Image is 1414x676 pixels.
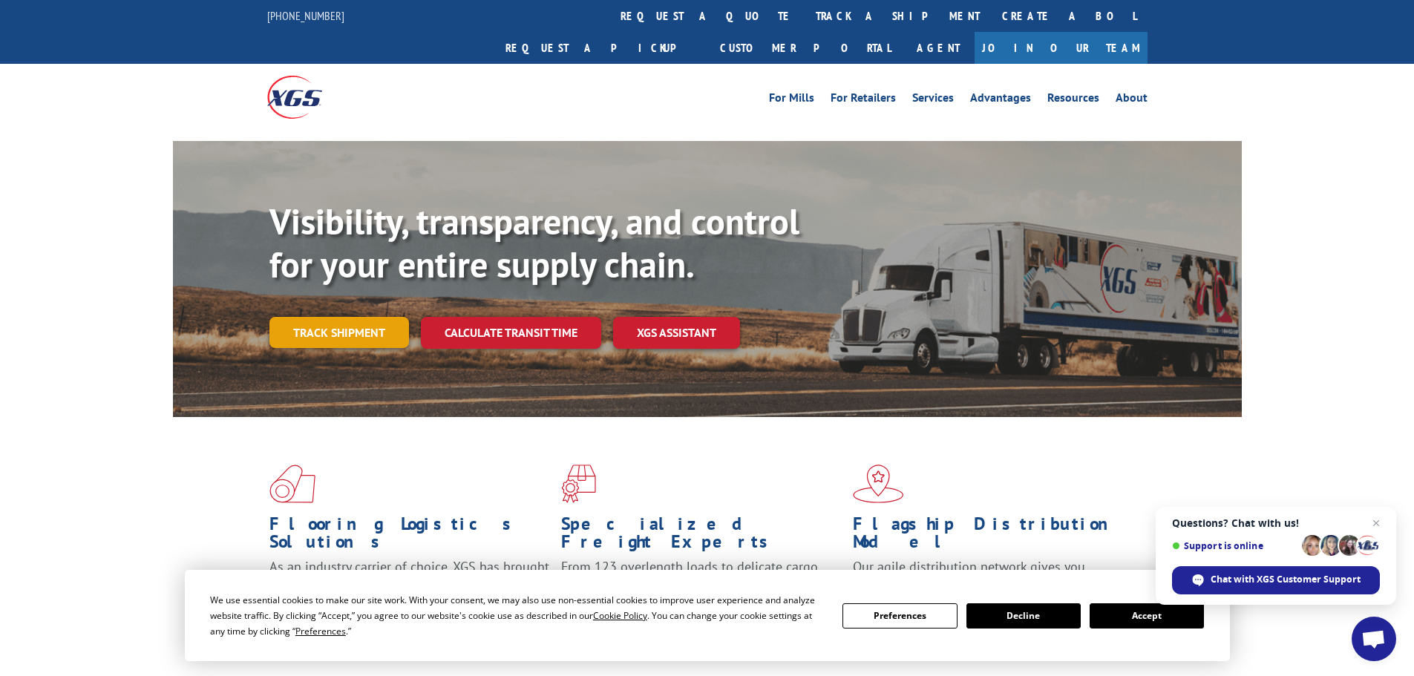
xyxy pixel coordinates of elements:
b: Visibility, transparency, and control for your entire supply chain. [269,198,799,287]
div: Chat with XGS Customer Support [1172,566,1380,594]
span: Questions? Chat with us! [1172,517,1380,529]
span: Support is online [1172,540,1297,551]
span: Preferences [295,625,346,637]
img: xgs-icon-focused-on-flooring-red [561,465,596,503]
a: Agent [902,32,975,64]
a: For Retailers [831,92,896,108]
span: Our agile distribution network gives you nationwide inventory management on demand. [853,558,1126,593]
img: xgs-icon-flagship-distribution-model-red [853,465,904,503]
img: xgs-icon-total-supply-chain-intelligence-red [269,465,315,503]
a: Calculate transit time [421,317,601,349]
div: Open chat [1352,617,1396,661]
a: XGS ASSISTANT [613,317,740,349]
button: Accept [1090,603,1204,629]
a: About [1116,92,1148,108]
button: Decline [966,603,1081,629]
span: Cookie Policy [593,609,647,622]
a: [PHONE_NUMBER] [267,8,344,23]
a: Services [912,92,954,108]
p: From 123 overlength loads to delicate cargo, our experienced staff knows the best way to move you... [561,558,842,624]
span: Close chat [1367,514,1385,532]
a: Customer Portal [709,32,902,64]
a: Track shipment [269,317,409,348]
div: We use essential cookies to make our site work. With your consent, we may also use non-essential ... [210,592,825,639]
span: Chat with XGS Customer Support [1211,573,1361,586]
a: Resources [1047,92,1099,108]
a: Join Our Team [975,32,1148,64]
h1: Flooring Logistics Solutions [269,515,550,558]
h1: Specialized Freight Experts [561,515,842,558]
span: As an industry carrier of choice, XGS has brought innovation and dedication to flooring logistics... [269,558,549,611]
button: Preferences [842,603,957,629]
a: Request a pickup [494,32,709,64]
h1: Flagship Distribution Model [853,515,1133,558]
a: For Mills [769,92,814,108]
a: Advantages [970,92,1031,108]
div: Cookie Consent Prompt [185,570,1230,661]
